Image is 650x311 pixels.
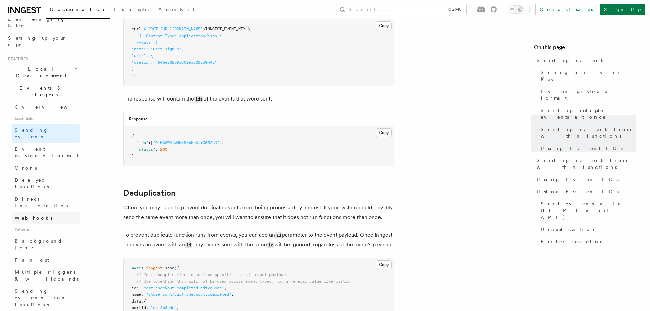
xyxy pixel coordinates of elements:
[132,266,144,270] span: await
[508,5,524,14] button: Toggle dark mode
[146,305,148,310] span: :
[534,185,636,198] a: Using Event IDs
[222,140,224,145] span: ,
[136,272,288,277] span: // Your deduplication id must be specific to this event payload.
[12,212,80,224] a: Webhooks
[538,142,636,154] a: Using Event IDs
[141,292,144,297] span: :
[174,266,179,270] span: ({
[537,176,619,183] span: Using Event IDs
[132,154,134,158] span: }
[203,27,250,31] span: $INNGEST_EVENT_KEY \
[535,4,597,15] a: Contact sales
[12,113,80,124] span: Essentials
[600,4,645,15] a: Sign Up
[132,47,184,51] span: "name": "user.signup",
[336,4,466,15] button: Search...Ctrl+K
[146,266,162,270] span: inngest
[376,260,392,269] button: Copy
[136,140,148,145] span: "ids"
[132,53,153,58] span: "data": {
[132,66,134,71] span: }
[5,66,74,79] span: Local Development
[534,43,636,54] h4: On this page
[123,203,394,222] p: Often, you may need to prevent duplicate events from being processed by Inngest. If your system c...
[541,126,636,139] span: Sending events from within functions
[12,224,80,235] span: Patterns
[114,7,150,12] span: Examples
[132,299,141,304] span: data
[141,27,146,31] span: -X
[12,235,80,254] a: Background jobs
[224,286,226,290] span: ,
[136,147,155,152] span: "status"
[538,198,636,223] a: Send events via HTTP (Event API)
[132,305,146,310] span: cartId
[12,101,80,113] a: Overview
[136,40,151,45] span: --data
[132,27,141,31] span: curl
[123,230,394,250] p: To prevent duplicate function runs from events, you can add an parameter to the event payload. On...
[15,215,52,221] span: Webhooks
[5,85,74,98] span: Events & Triggers
[15,146,78,158] span: Event payload format
[15,257,49,263] span: Fan out
[219,34,222,38] span: \
[534,173,636,185] a: Using Event IDs
[15,177,49,190] span: Delayed functions
[12,174,80,193] a: Delayed functions
[132,73,136,78] span: }'
[136,34,141,38] span: -H
[376,128,392,137] button: Copy
[141,286,224,290] span: "cart-checkout-completed-ed12c8bde"
[538,223,636,236] a: Deduplication
[46,2,110,19] a: Documentation
[267,242,274,248] code: id
[538,85,636,104] a: Event payload format
[132,60,217,65] span: "userId": "645ea8289ad09eac29230442"
[5,63,80,82] button: Local Development
[15,165,37,171] span: Crons
[15,104,84,110] span: Overview
[151,305,177,310] span: "ed12c8bde"
[231,292,234,297] span: ,
[12,143,80,162] a: Event payload format
[537,157,636,171] span: Sending events from within functions
[12,162,80,174] a: Crons
[151,140,153,145] span: [
[15,127,48,139] span: Sending events
[534,54,636,66] a: Sending events
[136,286,139,290] span: :
[541,69,636,83] span: Setting an Event Key
[154,2,198,18] a: AgentKit
[541,200,636,221] span: Send events via HTTP (Event API)
[132,134,134,138] span: {
[538,123,636,142] a: Sending events from within functions
[5,32,80,51] a: Setting up your app
[12,285,80,311] a: Sending events from functions
[185,242,192,248] code: id
[5,56,28,62] span: Features
[162,266,174,270] span: .send
[194,96,203,102] code: ids
[146,292,231,297] span: "storefront/cart.checkout.completed"
[219,140,222,145] span: ]
[12,266,80,285] a: Multiple triggers & wildcards
[123,188,176,198] a: Deduplication
[5,13,80,32] a: Leveraging Steps
[12,124,80,143] a: Sending events
[132,292,141,297] span: name
[129,116,148,122] h3: Response
[541,226,596,233] span: Deduplication
[15,269,79,282] span: Multiple triggers & wildcards
[50,7,106,12] span: Documentation
[541,145,623,152] span: Using Event IDs
[110,2,154,18] a: Examples
[148,27,158,31] span: POST
[537,188,619,195] span: Using Event IDs
[541,88,636,102] span: Event payload format
[144,299,146,304] span: {
[123,94,394,104] p: The response will contain the of the events that were sent:
[12,254,80,266] a: Fan out
[153,140,219,145] span: "01H08W4TMBNKMEWFD0TYC532GG"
